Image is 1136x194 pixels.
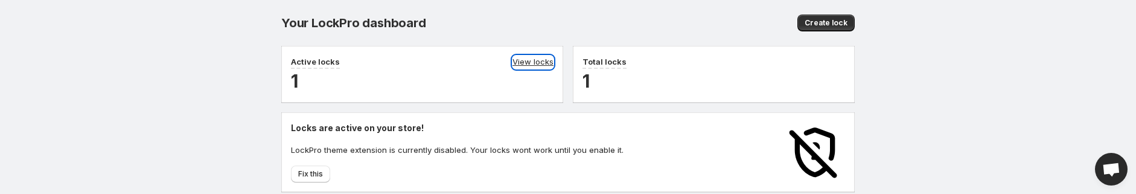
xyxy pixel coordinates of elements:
img: Locks disabled [785,122,845,183]
span: Your LockPro dashboard [281,16,426,30]
button: Fix this [291,166,330,183]
span: Fix this [298,169,323,179]
p: LockPro theme extension is currently disabled. Your locks wont work until you enable it. [291,144,624,156]
a: View locks [512,56,554,69]
button: Create lock [797,15,855,31]
p: Active locks [291,56,340,68]
span: Create lock [805,18,847,28]
h2: 1 [582,69,845,93]
p: Total locks [582,56,627,68]
div: Open chat [1095,153,1128,186]
h2: Locks are active on your store! [291,122,624,134]
h2: 1 [291,69,554,93]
